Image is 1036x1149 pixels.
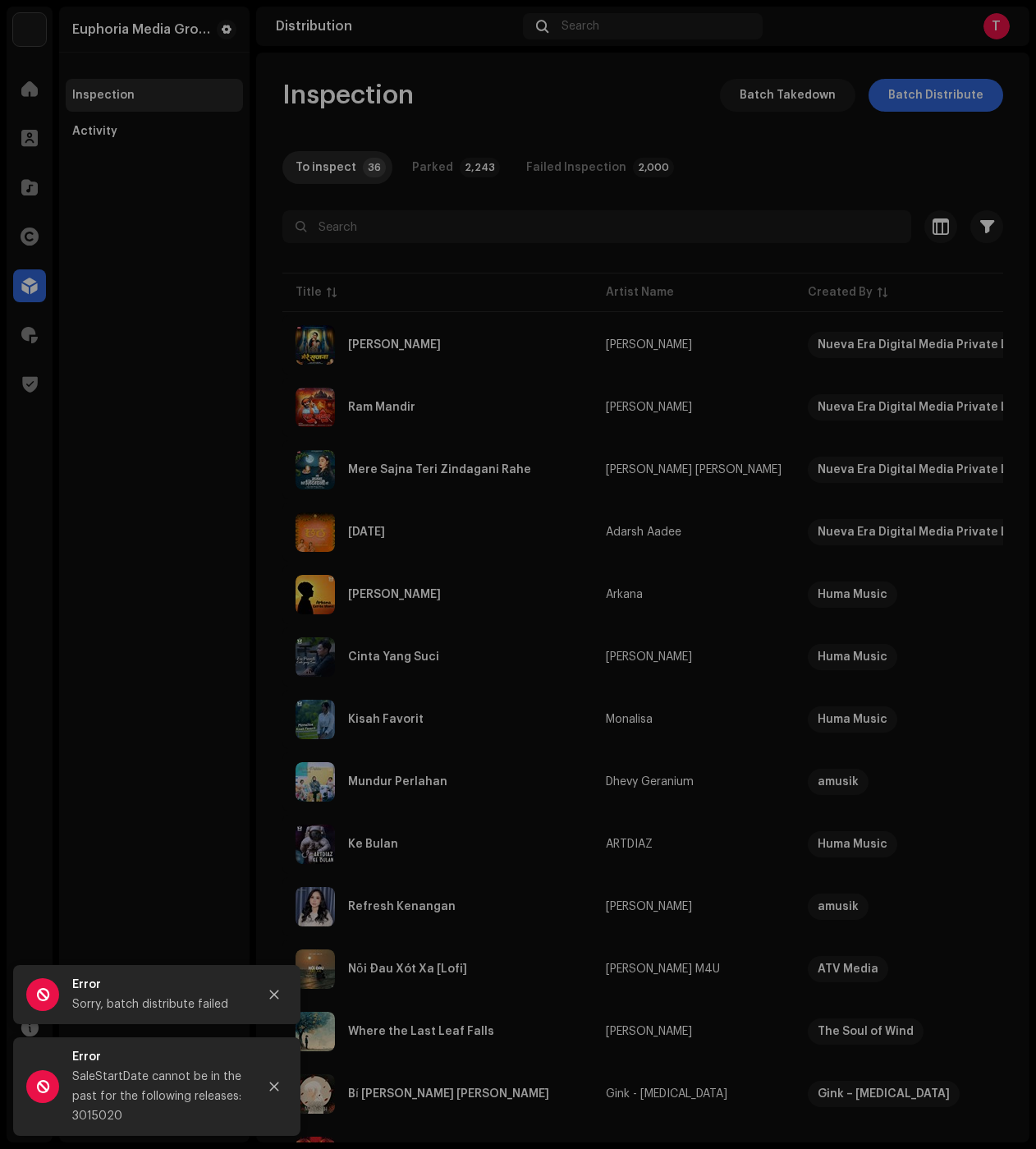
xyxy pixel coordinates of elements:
[258,1070,291,1103] button: Close
[258,978,291,1011] button: Close
[72,975,245,995] div: Error
[72,1067,245,1126] div: SaleStartDate cannot be in the past for the following releases: 3015020
[72,995,245,1014] div: Sorry, batch distribute failed
[72,1047,245,1067] div: Error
